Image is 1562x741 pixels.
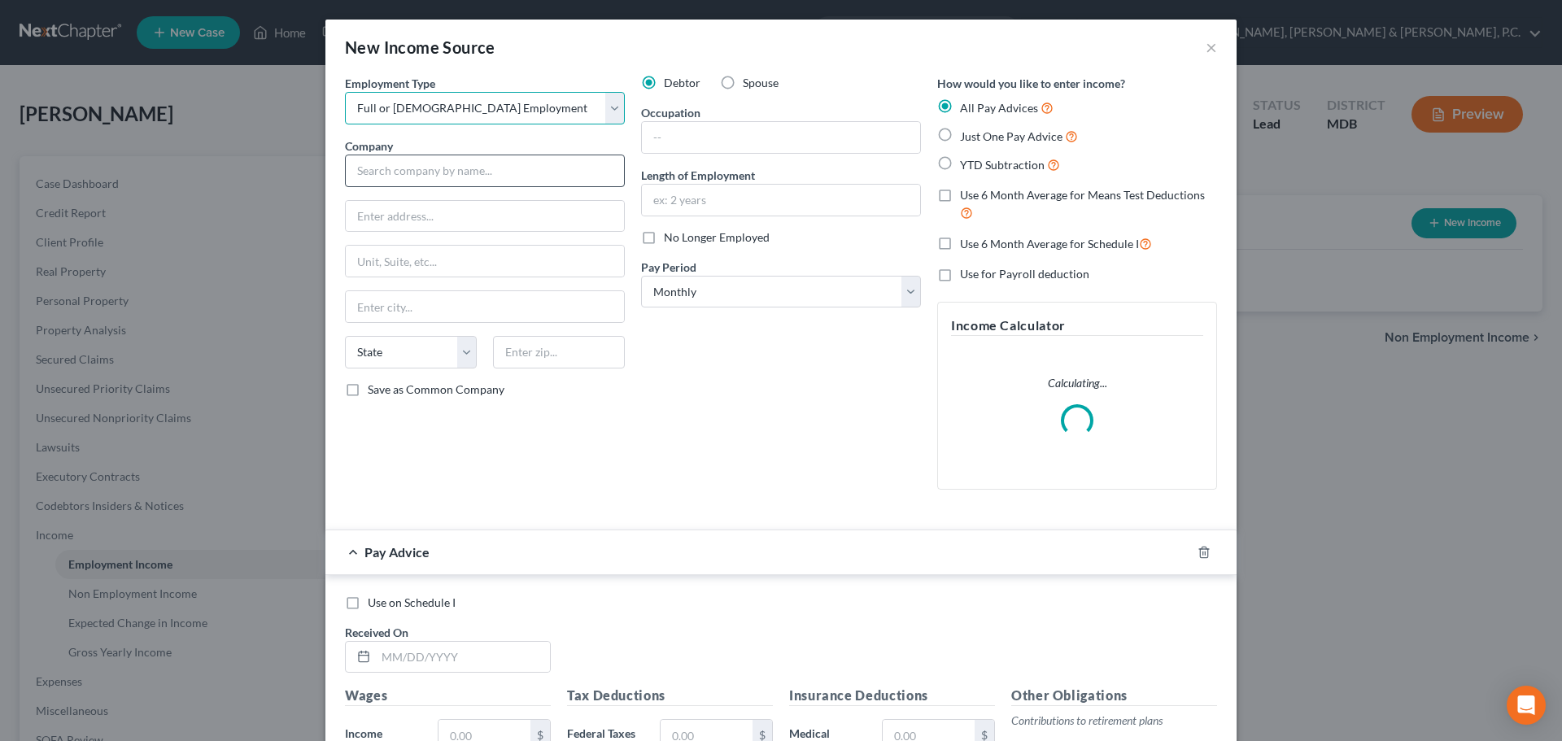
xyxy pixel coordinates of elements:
[951,375,1203,391] p: Calculating...
[642,122,920,153] input: --
[960,237,1139,251] span: Use 6 Month Average for Schedule I
[376,642,550,673] input: MM/DD/YYYY
[960,267,1089,281] span: Use for Payroll deduction
[960,158,1045,172] span: YTD Subtraction
[345,155,625,187] input: Search company by name...
[641,167,755,184] label: Length of Employment
[743,76,779,89] span: Spouse
[345,139,393,153] span: Company
[345,36,495,59] div: New Income Source
[567,686,773,706] h5: Tax Deductions
[664,76,700,89] span: Debtor
[951,316,1203,336] h5: Income Calculator
[345,726,382,740] span: Income
[641,260,696,274] span: Pay Period
[346,201,624,232] input: Enter address...
[789,686,995,706] h5: Insurance Deductions
[642,185,920,216] input: ex: 2 years
[368,382,504,396] span: Save as Common Company
[345,686,551,706] h5: Wages
[1011,713,1217,729] p: Contributions to retirement plans
[664,230,770,244] span: No Longer Employed
[346,291,624,322] input: Enter city...
[960,129,1062,143] span: Just One Pay Advice
[1206,37,1217,57] button: ×
[493,336,625,368] input: Enter zip...
[1011,686,1217,706] h5: Other Obligations
[345,625,408,639] span: Received On
[346,246,624,277] input: Unit, Suite, etc...
[960,188,1205,202] span: Use 6 Month Average for Means Test Deductions
[364,544,430,560] span: Pay Advice
[960,101,1038,115] span: All Pay Advices
[368,595,456,609] span: Use on Schedule I
[937,75,1125,92] label: How would you like to enter income?
[345,76,435,90] span: Employment Type
[1507,686,1546,725] div: Open Intercom Messenger
[641,104,700,121] label: Occupation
